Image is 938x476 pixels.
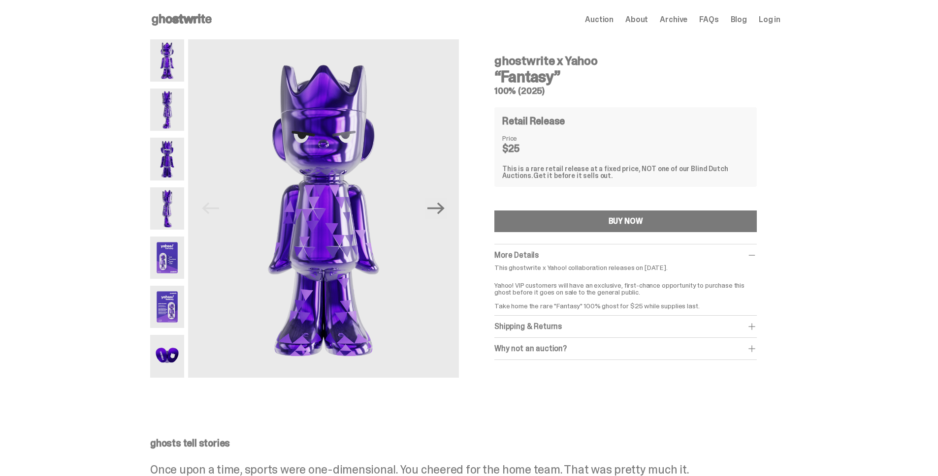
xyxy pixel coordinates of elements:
[494,250,539,260] span: More Details
[759,16,780,24] a: Log in
[188,39,459,378] img: Yahoo-HG---1.png
[150,187,184,230] img: Yahoo-HG---4.png
[502,144,551,153] dd: $25
[699,16,718,24] a: FAQs
[150,438,780,448] p: ghosts tell stories
[494,275,757,309] p: Yahoo! VIP customers will have an exclusive, first-chance opportunity to purchase this ghost befo...
[609,217,643,225] div: BUY NOW
[502,165,749,179] div: This is a rare retail release at a fixed price, NOT one of our Blind Dutch Auctions.
[625,16,648,24] a: About
[585,16,614,24] a: Auction
[494,69,757,85] h3: “Fantasy”
[533,171,613,180] span: Get it before it sells out.
[494,87,757,95] h5: 100% (2025)
[660,16,687,24] a: Archive
[494,55,757,67] h4: ghostwrite x Yahoo
[494,264,757,271] p: This ghostwrite x Yahoo! collaboration releases on [DATE].
[731,16,747,24] a: Blog
[150,335,184,377] img: Yahoo-HG---7.png
[494,210,757,232] button: BUY NOW
[502,116,565,126] h4: Retail Release
[150,138,184,180] img: Yahoo-HG---3.png
[494,344,757,354] div: Why not an auction?
[150,464,780,476] p: Once upon a time, sports were one-dimensional. You cheered for the home team. That was pretty muc...
[425,198,447,219] button: Next
[494,322,757,331] div: Shipping & Returns
[502,135,551,142] dt: Price
[150,89,184,131] img: Yahoo-HG---2.png
[150,286,184,328] img: Yahoo-HG---6.png
[150,237,184,279] img: Yahoo-HG---5.png
[150,39,184,82] img: Yahoo-HG---1.png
